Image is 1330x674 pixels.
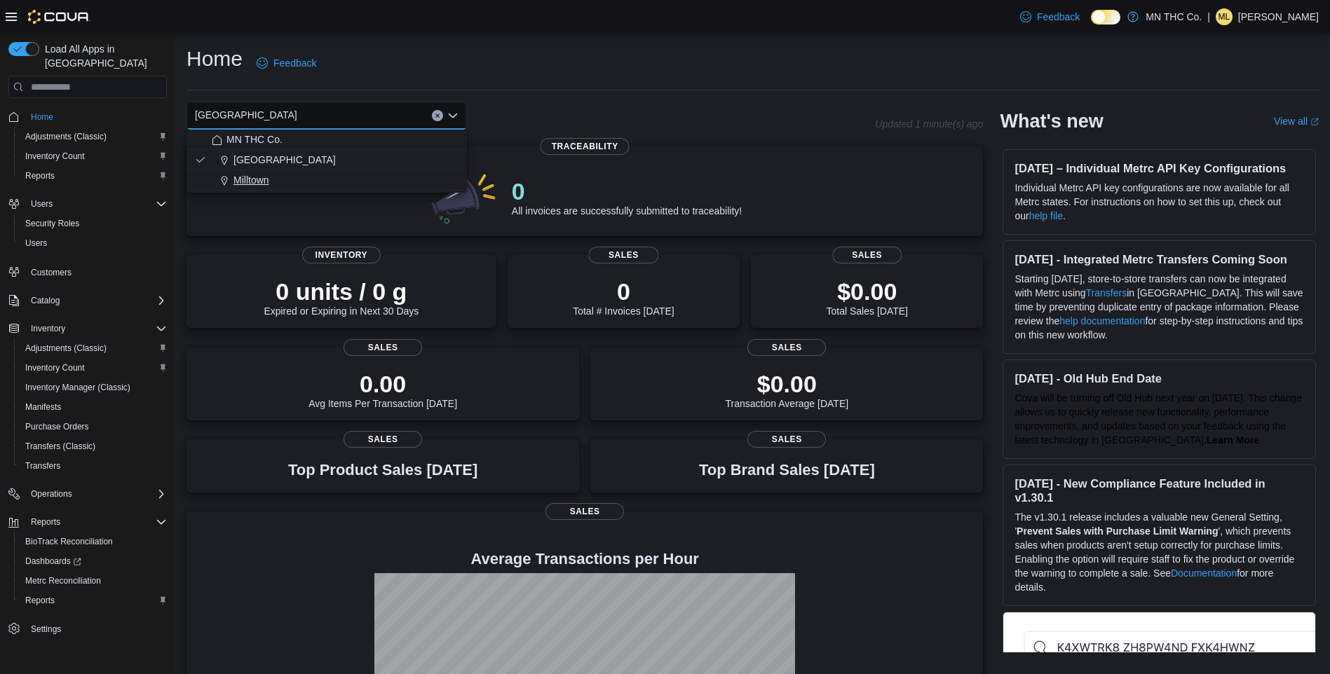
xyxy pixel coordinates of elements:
[20,128,167,145] span: Adjustments (Classic)
[186,150,467,170] button: [GEOGRAPHIC_DATA]
[25,556,81,567] span: Dashboards
[20,553,87,570] a: Dashboards
[14,571,172,591] button: Metrc Reconciliation
[20,148,90,165] a: Inventory Count
[832,247,902,263] span: Sales
[726,370,849,409] div: Transaction Average [DATE]
[512,177,742,205] p: 0
[31,624,61,635] span: Settings
[1091,10,1120,25] input: Dark Mode
[20,418,95,435] a: Purchase Orders
[512,177,742,216] div: All invoices are successfully submitted to traceability!
[198,551,972,568] h4: Average Transactions per Hour
[20,379,167,396] span: Inventory Manager (Classic)
[288,462,477,479] h3: Top Product Sales [DATE]
[1216,8,1233,25] div: Michael Lessard
[308,370,457,398] p: 0.00
[1015,272,1304,342] p: Starting [DATE], store-to-store transfers can now be integrated with Metrc using in [GEOGRAPHIC_D...
[1146,8,1202,25] p: MN THC Co.
[3,619,172,639] button: Settings
[25,343,107,354] span: Adjustments (Classic)
[699,462,875,479] h3: Top Brand Sales [DATE]
[25,421,89,432] span: Purchase Orders
[432,110,443,121] button: Clear input
[20,399,67,415] a: Manifests
[25,514,66,530] button: Reports
[20,418,167,435] span: Purchase Orders
[25,536,113,547] span: BioTrack Reconciliation
[264,277,419,317] div: Expired or Expiring in Next 30 Days
[14,551,172,571] a: Dashboards
[3,194,172,214] button: Users
[25,575,101,586] span: Metrc Reconciliation
[39,42,167,70] span: Load All Apps in [GEOGRAPHIC_DATA]
[1015,181,1304,223] p: Individual Metrc API key configurations are now available for all Metrc states. For instructions ...
[14,532,172,551] button: BioTrack Reconciliation
[20,572,167,589] span: Metrc Reconciliation
[20,592,167,609] span: Reports
[1171,568,1237,579] a: Documentation
[20,235,53,252] a: Users
[25,131,107,142] span: Adjustments (Classic)
[14,146,172,166] button: Inventory Count
[1029,210,1063,221] a: help file
[25,109,59,125] a: Home
[3,291,172,310] button: Catalog
[251,49,322,77] a: Feedback
[3,512,172,532] button: Reports
[14,378,172,397] button: Inventory Manager (Classic)
[186,45,243,73] h1: Home
[1219,8,1230,25] span: ML
[827,277,908,305] p: $0.00
[20,553,167,570] span: Dashboards
[25,238,47,249] span: Users
[827,277,908,317] div: Total Sales [DATE]
[20,458,66,474] a: Transfers
[428,169,501,225] img: 0
[186,170,467,191] button: Milltown
[25,108,167,125] span: Home
[186,130,467,191] div: Choose from the following options
[20,215,167,232] span: Security Roles
[233,153,336,167] span: [GEOGRAPHIC_DATA]
[541,138,630,155] span: Traceability
[308,370,457,409] div: Avg Items Per Transaction [DATE]
[25,382,130,393] span: Inventory Manager (Classic)
[31,111,53,123] span: Home
[25,621,67,638] a: Settings
[14,233,172,253] button: Users
[25,292,65,309] button: Catalog
[25,362,85,373] span: Inventory Count
[25,170,55,181] span: Reports
[186,130,467,150] button: MN THC Co.
[20,438,167,455] span: Transfers (Classic)
[20,399,167,415] span: Manifests
[1207,434,1259,446] a: Learn More
[14,456,172,476] button: Transfers
[1086,287,1127,298] a: Transfers
[25,292,167,309] span: Catalog
[20,340,167,357] span: Adjustments (Classic)
[273,56,316,70] span: Feedback
[302,247,381,263] span: Inventory
[25,401,61,413] span: Manifests
[20,128,112,145] a: Adjustments (Classic)
[20,235,167,252] span: Users
[14,397,172,417] button: Manifests
[1274,116,1319,127] a: View allExternal link
[25,218,79,229] span: Security Roles
[20,438,101,455] a: Transfers (Classic)
[573,277,674,305] p: 0
[25,320,167,337] span: Inventory
[589,247,658,263] span: Sales
[20,148,167,165] span: Inventory Count
[25,620,167,638] span: Settings
[25,441,95,452] span: Transfers (Classic)
[573,277,674,317] div: Total # Invoices [DATE]
[545,503,624,520] span: Sales
[344,339,422,356] span: Sales
[25,151,85,162] span: Inventory Count
[25,486,167,502] span: Operations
